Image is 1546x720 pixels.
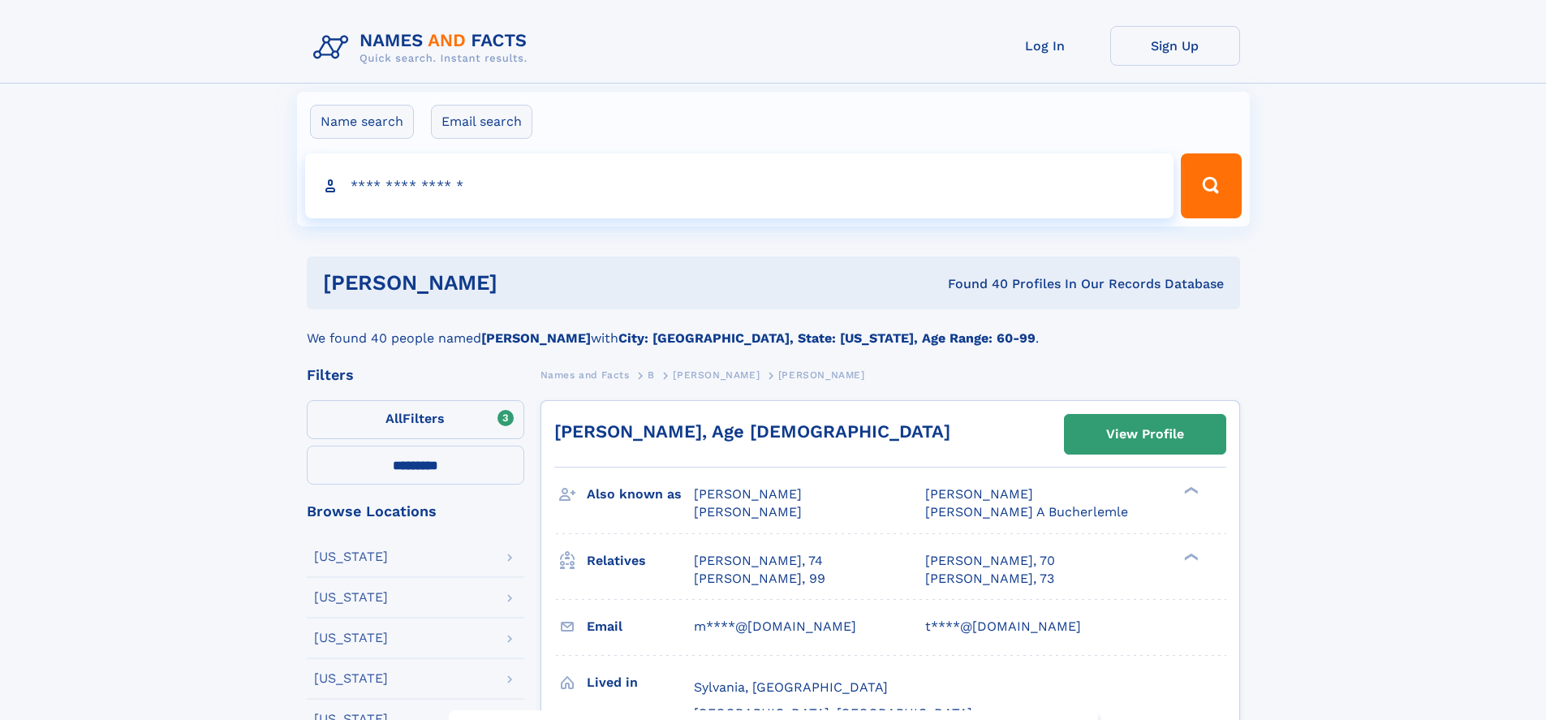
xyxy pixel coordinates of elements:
a: [PERSON_NAME], 73 [925,570,1054,588]
span: [PERSON_NAME] [694,486,802,502]
h3: Also known as [587,481,694,508]
h1: [PERSON_NAME] [323,273,723,293]
div: [US_STATE] [314,591,388,604]
h3: Lived in [587,669,694,696]
div: Filters [307,368,524,382]
label: Name search [310,105,414,139]
div: We found 40 people named with . [307,309,1240,348]
b: City: [GEOGRAPHIC_DATA], State: [US_STATE], Age Range: 60-99 [618,330,1036,346]
a: [PERSON_NAME], 74 [694,552,823,570]
span: Sylvania, [GEOGRAPHIC_DATA] [694,679,888,695]
div: [US_STATE] [314,632,388,645]
a: Log In [980,26,1110,66]
h3: Relatives [587,547,694,575]
a: [PERSON_NAME], Age [DEMOGRAPHIC_DATA] [554,421,950,442]
a: View Profile [1065,415,1225,454]
span: B [648,369,655,381]
a: B [648,364,655,385]
b: [PERSON_NAME] [481,330,591,346]
span: [PERSON_NAME] [778,369,865,381]
span: [PERSON_NAME] [673,369,760,381]
label: Filters [307,400,524,439]
span: [PERSON_NAME] [925,486,1033,502]
a: [PERSON_NAME] [673,364,760,385]
a: Names and Facts [540,364,630,385]
h3: Email [587,613,694,640]
div: View Profile [1106,416,1184,453]
span: [PERSON_NAME] A Bucherlemle [925,504,1128,520]
div: ❯ [1180,551,1199,562]
a: [PERSON_NAME], 99 [694,570,825,588]
label: Email search [431,105,532,139]
span: [PERSON_NAME] [694,504,802,520]
a: [PERSON_NAME], 70 [925,552,1055,570]
div: [US_STATE] [314,550,388,563]
input: search input [305,153,1174,218]
div: Browse Locations [307,504,524,519]
a: Sign Up [1110,26,1240,66]
button: Search Button [1181,153,1241,218]
div: Found 40 Profiles In Our Records Database [722,275,1224,293]
span: All [385,411,403,426]
div: ❯ [1180,485,1199,496]
div: [US_STATE] [314,672,388,685]
img: Logo Names and Facts [307,26,540,70]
